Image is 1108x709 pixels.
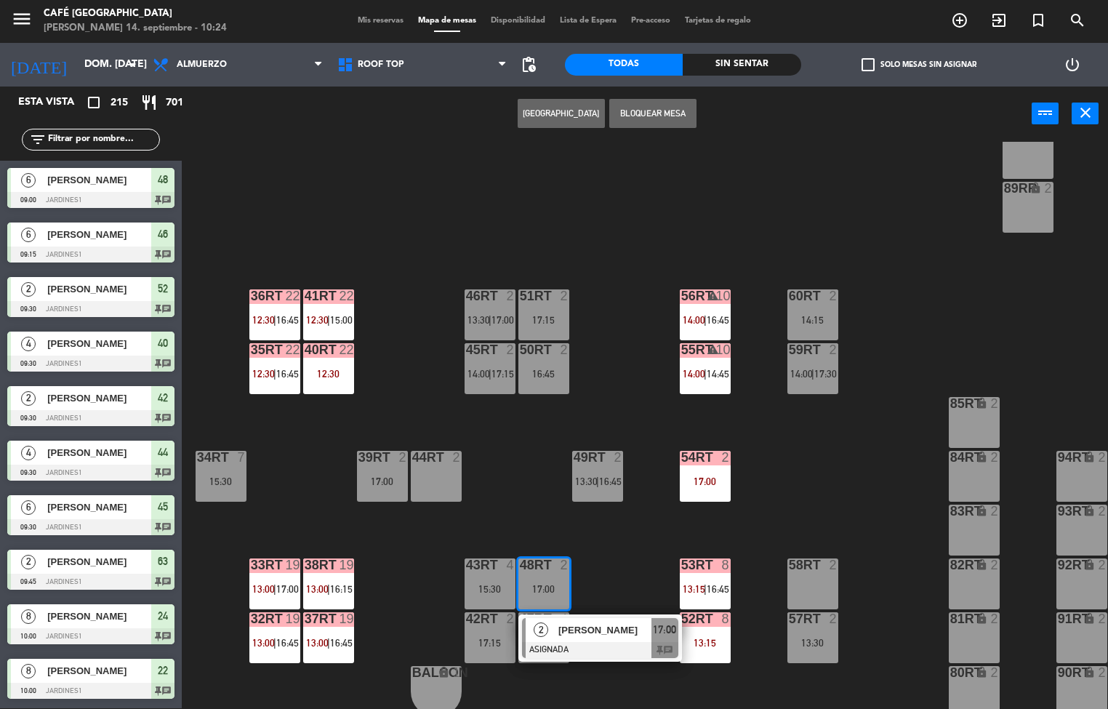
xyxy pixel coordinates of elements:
i: lock [976,558,988,571]
span: 17:30 [814,368,837,380]
span: Lista de Espera [553,17,624,25]
div: Esta vista [7,94,105,111]
span: | [704,368,707,380]
div: 14:15 [787,315,838,325]
div: Sin sentar [683,54,800,76]
i: lock [438,666,450,678]
span: 16:45 [707,314,729,326]
div: 2 [452,451,461,464]
span: | [273,368,276,380]
button: menu [11,8,33,35]
button: [GEOGRAPHIC_DATA] [518,99,605,128]
span: 48 [158,171,168,188]
i: lock [976,505,988,517]
span: 52 [158,280,168,297]
div: 35rt [251,343,252,356]
div: 2 [990,666,999,679]
button: close [1072,103,1099,124]
span: Roof Top [358,60,404,70]
div: 89RR [1004,182,1005,195]
span: [PERSON_NAME] [47,172,151,188]
div: 2 [398,451,407,464]
span: 16:45 [707,583,729,595]
span: 4 [21,446,36,460]
div: 8 [721,612,730,625]
button: Bloquear Mesa [609,99,696,128]
div: 2 [1098,612,1107,625]
i: power_input [1037,104,1054,121]
i: lock [1083,612,1096,625]
span: Almuerzo [177,60,227,70]
span: 13:30 [467,314,490,326]
div: 2 [560,289,569,303]
span: 12:30 [252,314,275,326]
div: 22 [339,289,353,303]
span: [PERSON_NAME] [47,500,151,515]
div: 2 [990,397,999,410]
span: 17:00 [491,314,514,326]
span: 63 [158,553,168,570]
span: Disponibilidad [483,17,553,25]
span: | [273,637,276,649]
span: 16:45 [599,476,622,487]
span: 14:00 [683,368,705,380]
i: filter_list [29,131,47,148]
div: 4 [506,558,515,572]
div: balcon [412,666,413,679]
div: 17:15 [465,638,515,648]
span: 42 [158,389,168,406]
span: 16:45 [276,368,299,380]
span: | [489,368,491,380]
i: lock [976,612,988,625]
div: 10 [715,343,730,356]
span: [PERSON_NAME] [47,445,151,460]
span: 13:00 [306,583,329,595]
i: lock [1083,505,1096,517]
span: 13:00 [306,637,329,649]
div: 82RT [950,558,951,572]
div: 2 [990,612,999,625]
i: close [1077,104,1094,121]
i: exit_to_app [990,12,1008,29]
i: lock [976,451,988,463]
span: [PERSON_NAME] [47,554,151,569]
span: pending_actions [520,56,537,73]
div: 2 [1044,182,1053,195]
div: 22 [285,289,300,303]
i: lock [1083,666,1096,678]
div: 19 [339,612,353,625]
i: crop_square [85,94,103,111]
div: 19 [285,612,300,625]
div: 17:15 [518,315,569,325]
span: | [489,314,491,326]
span: 46 [158,225,168,243]
span: 16:45 [276,637,299,649]
span: | [811,368,814,380]
input: Filtrar por nombre... [47,132,159,148]
div: 80RT [950,666,951,679]
div: 19 [339,558,353,572]
div: 85RT [950,397,951,410]
span: | [704,314,707,326]
span: 17:15 [491,368,514,380]
div: 2 [829,612,838,625]
span: 13:00 [252,583,275,595]
div: 33rt [251,558,252,572]
span: 2 [21,391,36,406]
div: 13:30 [787,638,838,648]
div: 2 [829,289,838,303]
i: add_circle_outline [951,12,968,29]
span: 15:00 [330,314,353,326]
div: 17:00 [518,584,569,594]
span: 17:00 [653,621,676,638]
span: 13:15 [683,583,705,595]
div: 44RT [412,451,413,464]
div: 2 [829,558,838,572]
div: 42RT [466,612,467,625]
span: | [327,314,330,326]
